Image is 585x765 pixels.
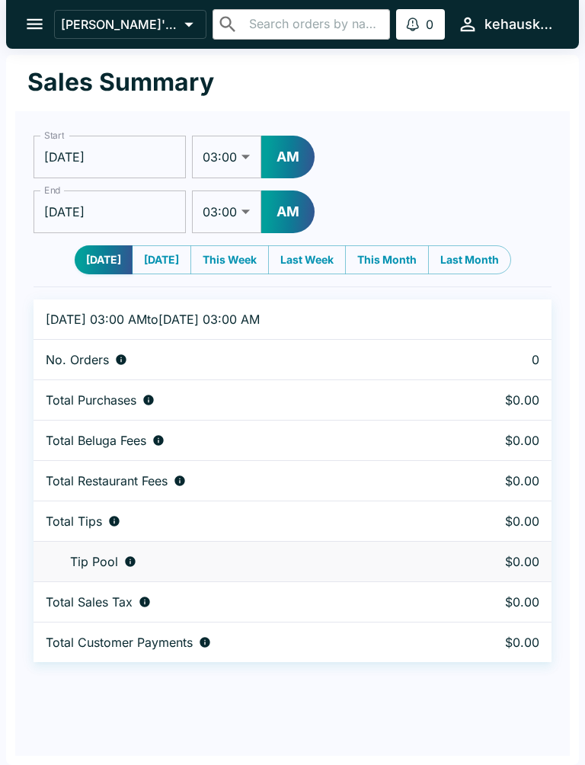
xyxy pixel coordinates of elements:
p: $0.00 [462,594,539,610]
button: This Month [345,245,429,274]
input: Search orders by name or phone number [245,14,384,35]
p: Tip Pool [70,554,118,569]
button: open drawer [15,5,54,43]
p: Total Sales Tax [46,594,133,610]
label: Start [44,129,64,142]
div: Number of orders placed [46,352,437,367]
input: Choose date, selected date is Oct 6, 2025 [34,136,186,178]
p: $0.00 [462,473,539,488]
input: Choose date, selected date is Oct 7, 2025 [34,190,186,233]
button: AM [261,190,315,233]
h1: Sales Summary [27,67,214,98]
button: AM [261,136,315,178]
button: Last Month [428,245,511,274]
p: Total Beluga Fees [46,433,146,448]
button: [PERSON_NAME]'s Kitchen [54,10,206,39]
div: Tips unclaimed by a waiter [46,554,437,569]
p: $0.00 [462,635,539,650]
button: [DATE] [132,245,191,274]
button: This Week [190,245,269,274]
div: kehauskitchen [484,15,555,34]
p: $0.00 [462,514,539,529]
button: kehauskitchen [451,8,561,40]
p: Total Tips [46,514,102,529]
p: $0.00 [462,554,539,569]
p: No. Orders [46,352,109,367]
button: Last Week [268,245,346,274]
p: Total Restaurant Fees [46,473,168,488]
p: $0.00 [462,433,539,448]
p: 0 [426,17,433,32]
div: Fees paid by diners to Beluga [46,433,437,448]
p: 0 [462,352,539,367]
p: Total Purchases [46,392,136,408]
button: [DATE] [75,245,133,274]
div: Fees paid by diners to restaurant [46,473,437,488]
div: Combined individual and pooled tips [46,514,437,529]
div: Sales tax paid by diners [46,594,437,610]
p: [PERSON_NAME]'s Kitchen [61,17,178,32]
p: $0.00 [462,392,539,408]
div: Total amount paid for orders by diners [46,635,437,650]
p: [DATE] 03:00 AM to [DATE] 03:00 AM [46,312,437,327]
p: Total Customer Payments [46,635,193,650]
div: Aggregate order subtotals [46,392,437,408]
label: End [44,184,61,197]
